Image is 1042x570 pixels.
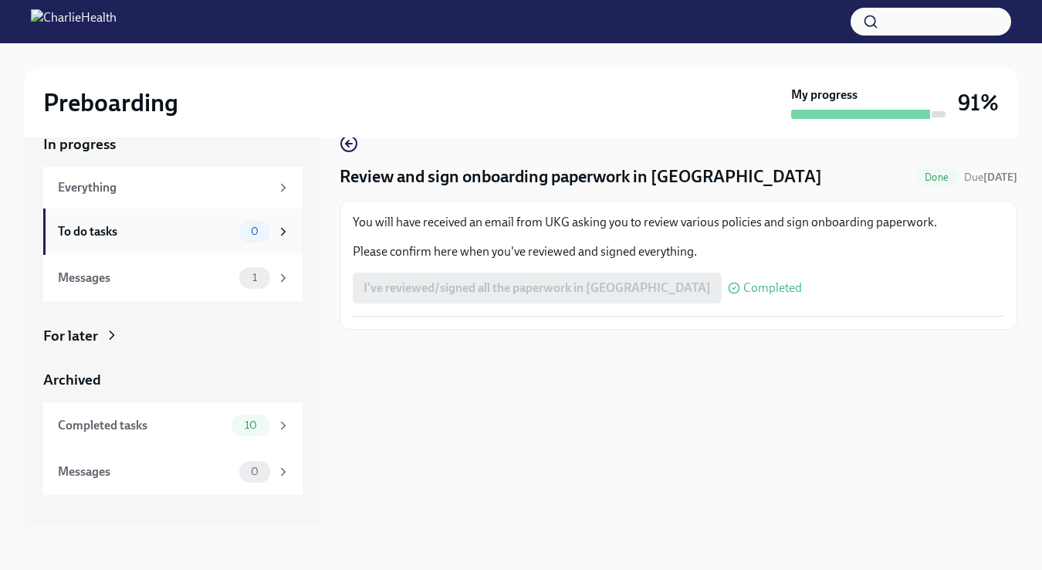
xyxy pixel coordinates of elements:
[791,87,858,103] strong: My progress
[353,214,1004,231] p: You will have received an email from UKG asking you to review various policies and sign onboardin...
[58,417,225,434] div: Completed tasks
[964,170,1017,185] span: August 31st, 2025 07:00
[43,87,178,118] h2: Preboarding
[235,419,266,431] span: 10
[43,402,303,449] a: Completed tasks10
[43,209,303,255] a: To do tasks0
[964,171,1017,184] span: Due
[242,226,268,237] span: 0
[43,326,98,346] div: For later
[242,466,268,477] span: 0
[58,223,233,240] div: To do tasks
[243,272,266,283] span: 1
[58,463,233,480] div: Messages
[353,243,1004,260] p: Please confirm here when you've reviewed and signed everything.
[43,134,303,154] a: In progress
[58,270,233,287] div: Messages
[31,9,117,34] img: CharlieHealth
[43,370,303,390] a: Archived
[43,326,303,346] a: For later
[915,171,958,183] span: Done
[43,255,303,301] a: Messages1
[58,179,270,196] div: Everything
[958,89,999,117] h3: 91%
[43,449,303,495] a: Messages0
[340,165,822,188] h4: Review and sign onboarding paperwork in [GEOGRAPHIC_DATA]
[743,282,802,294] span: Completed
[43,167,303,209] a: Everything
[983,171,1017,184] strong: [DATE]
